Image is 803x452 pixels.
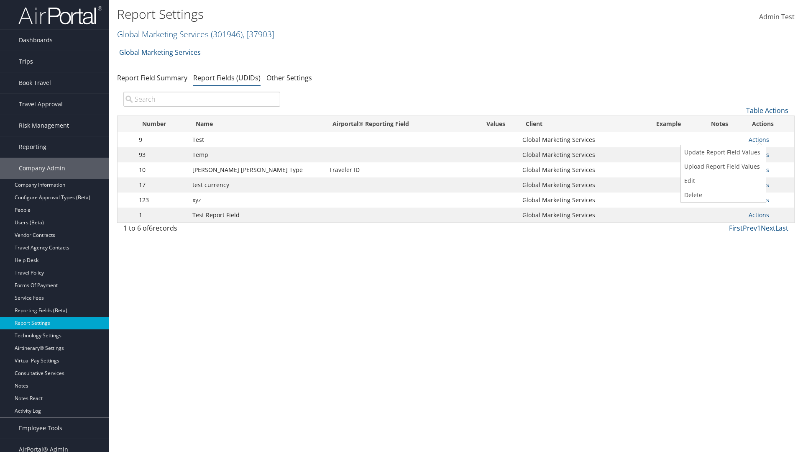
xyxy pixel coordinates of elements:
[518,177,649,193] td: Global Marketing Services
[729,223,743,233] a: First
[135,162,188,177] td: 10
[681,145,764,159] a: Update Report Field Values
[749,211,769,219] a: Actions
[518,208,649,223] td: Global Marketing Services
[649,116,703,132] th: Example
[135,132,188,147] td: 9
[703,116,745,132] th: Notes
[149,223,153,233] span: 6
[749,136,769,144] a: Actions
[19,158,65,179] span: Company Admin
[19,51,33,72] span: Trips
[119,44,201,61] a: Global Marketing Services
[211,28,243,40] span: ( 301946 )
[19,72,51,93] span: Book Travel
[681,188,764,202] a: Delete
[117,73,187,82] a: Report Field Summary
[118,116,135,132] th: : activate to sort column descending
[188,177,325,193] td: test currency
[743,223,757,233] a: Prev
[135,177,188,193] td: 17
[19,30,53,51] span: Dashboards
[681,174,764,188] a: Edit
[123,223,280,237] div: 1 to 6 of records
[681,159,764,174] a: Upload Report Field Values
[518,193,649,208] td: Global Marketing Services
[775,223,788,233] a: Last
[135,116,188,132] th: Number
[19,94,63,115] span: Travel Approval
[188,147,325,162] td: Temp
[759,12,795,21] span: Admin Test
[243,28,274,40] span: , [ 37903 ]
[746,106,788,115] a: Table Actions
[518,132,649,147] td: Global Marketing Services
[135,208,188,223] td: 1
[759,4,795,30] a: Admin Test
[19,418,62,439] span: Employee Tools
[761,223,775,233] a: Next
[19,115,69,136] span: Risk Management
[757,223,761,233] a: 1
[188,162,325,177] td: [PERSON_NAME] [PERSON_NAME] Type
[325,162,474,177] td: Traveler ID
[19,136,46,157] span: Reporting
[117,5,569,23] h1: Report Settings
[18,5,102,25] img: airportal-logo.png
[188,116,325,132] th: Name
[193,73,261,82] a: Report Fields (UDIDs)
[188,208,325,223] td: Test Report Field
[474,116,518,132] th: Values
[744,116,794,132] th: Actions
[123,92,280,107] input: Search
[266,73,312,82] a: Other Settings
[135,193,188,208] td: 123
[188,132,325,147] td: Test
[325,116,474,132] th: Airportal&reg; Reporting Field
[135,147,188,162] td: 93
[518,162,649,177] td: Global Marketing Services
[518,116,649,132] th: Client
[188,193,325,208] td: xyz
[518,147,649,162] td: Global Marketing Services
[117,28,274,40] a: Global Marketing Services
